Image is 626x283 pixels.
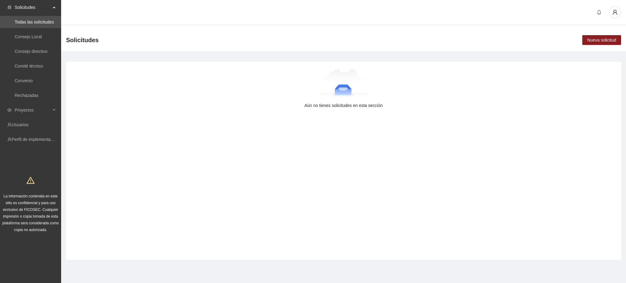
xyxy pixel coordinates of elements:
[12,137,59,142] a: Perfil de implementadora
[582,35,621,45] button: Nueva solicitud
[2,194,59,232] span: La información contenida en este sitio es confidencial y para uso exclusivo de FICOSEC. Cualquier...
[7,5,12,9] span: inbox
[15,78,33,83] a: Convenio
[609,6,621,18] button: user
[609,9,621,15] span: user
[15,49,47,54] a: Consejo directivo
[594,7,604,17] button: bell
[319,69,369,100] img: Aún no tienes solicitudes en esta sección
[15,20,54,24] a: Todas las solicitudes
[12,122,28,127] a: Usuarios
[27,176,35,184] span: warning
[76,102,611,109] div: Aún no tienes solicitudes en esta sección
[15,1,51,13] span: Solicitudes
[587,37,616,43] span: Nueva solicitud
[66,35,99,45] span: Solicitudes
[7,108,12,112] span: eye
[15,34,42,39] a: Consejo Local
[15,93,39,98] a: Rechazadas
[15,104,51,116] span: Proyectos
[595,10,604,15] span: bell
[15,64,43,68] a: Comité técnico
